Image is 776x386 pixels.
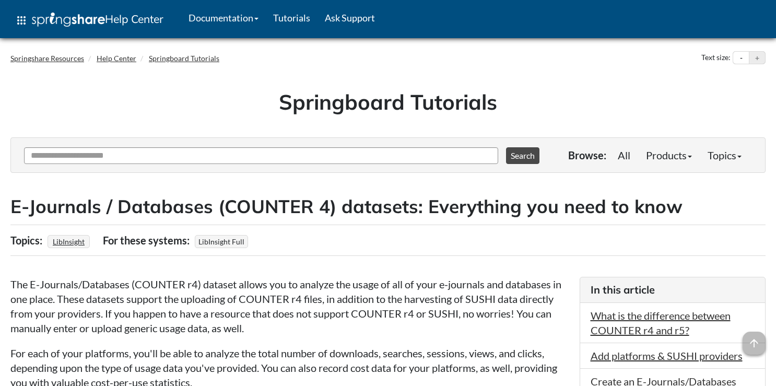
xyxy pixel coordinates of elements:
[32,13,105,27] img: Springshare
[743,333,766,345] a: arrow_upward
[743,332,766,355] span: arrow_upward
[149,54,219,63] a: Springboard Tutorials
[10,194,766,219] h2: E-Journals / Databases (COUNTER 4) datasets: Everything you need to know
[699,51,733,65] div: Text size:
[51,234,86,249] a: LibInsight
[749,52,765,64] button: Increase text size
[105,12,163,26] span: Help Center
[733,52,749,64] button: Decrease text size
[568,148,606,162] p: Browse:
[591,349,743,362] a: Add platforms & SUSHI providers
[195,235,248,248] span: LibInsight Full
[8,5,171,36] a: apps Help Center
[103,230,192,250] div: For these systems:
[15,14,28,27] span: apps
[181,5,266,31] a: Documentation
[266,5,318,31] a: Tutorials
[638,145,700,166] a: Products
[610,145,638,166] a: All
[506,147,539,164] button: Search
[591,283,755,297] h3: In this article
[591,309,731,336] a: What is the difference between COUNTER r4 and r5?
[10,230,45,250] div: Topics:
[97,54,136,63] a: Help Center
[10,277,569,335] p: The E-Journals/Databases (COUNTER r4) dataset allows you to analyze the usage of all of your e-jo...
[18,87,758,116] h1: Springboard Tutorials
[318,5,382,31] a: Ask Support
[700,145,749,166] a: Topics
[10,54,84,63] a: Springshare Resources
